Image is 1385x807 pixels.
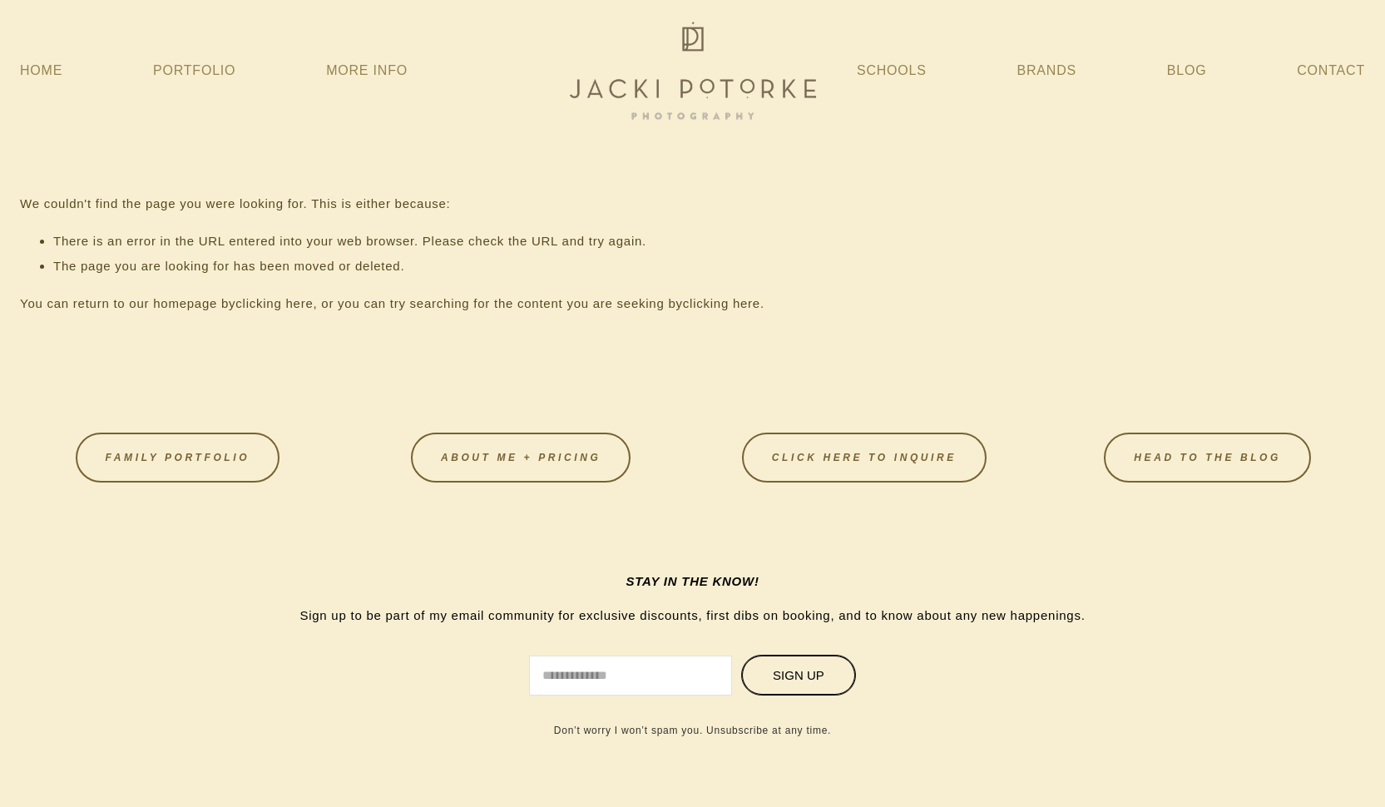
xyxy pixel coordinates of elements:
[857,56,927,86] a: Schools
[742,433,987,483] a: CLICK HERE TO INQUIRE
[20,291,1365,316] p: You can return to our homepage by , or you can try searching for the content you are seeking by .
[1104,433,1311,483] a: HEAD TO THE BLOG
[20,56,62,86] a: Home
[741,655,857,696] button: Sign Up
[560,17,826,124] img: Jacki Potorke Sacramento Family Photographer
[62,725,1323,736] p: Don’t worry I won’t spam you. Unsubscribe at any time.
[153,63,235,77] a: Portfolio
[156,606,1229,626] p: Sign up to be part of my email community for exclusive discounts, first dibs on booking, and to k...
[626,574,759,588] em: STAY IN THE KNOW!
[1297,56,1365,86] a: Contact
[53,229,1365,254] li: There is an error in the URL entered into your web browser. Please check the URL and try again.
[411,433,631,483] a: About Me + Pricing
[326,56,408,86] a: More Info
[1167,56,1207,86] a: Blog
[773,668,824,682] span: Sign Up
[1017,56,1076,86] a: Brands
[76,433,280,483] a: FAMILY PORTFOLIO
[235,296,313,310] a: clicking here
[683,296,760,310] a: clicking here
[20,191,1365,216] p: We couldn't find the page you were looking for. This is either because:
[53,254,1365,279] li: The page you are looking for has been moved or deleted.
